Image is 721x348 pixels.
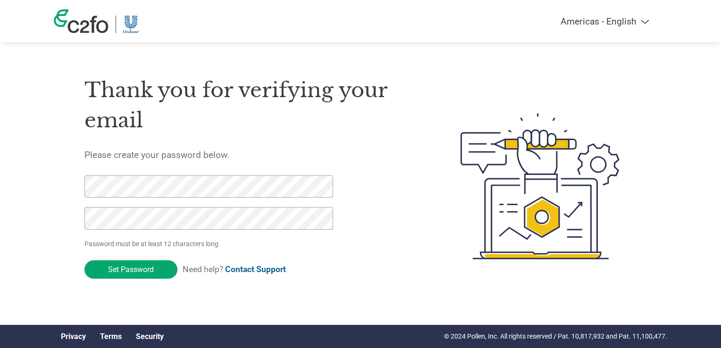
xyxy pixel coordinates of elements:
[123,16,139,33] img: Unilever
[84,149,416,160] h5: Please create your password below.
[84,75,416,136] h1: Thank you for verifying your email
[225,265,286,274] a: Contact Support
[84,239,336,249] p: Password must be at least 12 characters long
[444,331,667,341] p: © 2024 Pollen, Inc. All rights reserved / Pat. 10,817,932 and Pat. 11,100,477.
[136,332,164,341] a: Security
[183,265,286,274] span: Need help?
[54,9,109,33] img: c2fo logo
[444,61,637,311] img: create-password
[61,332,86,341] a: Privacy
[84,260,177,279] input: Set Password
[100,332,122,341] a: Terms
